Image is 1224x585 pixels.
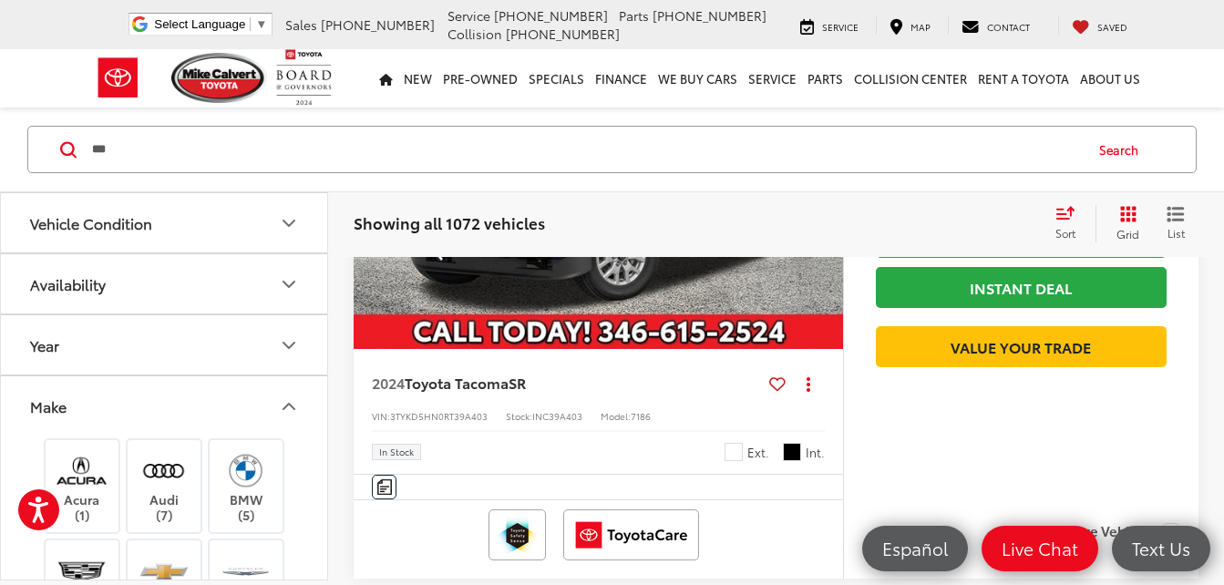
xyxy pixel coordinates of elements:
button: YearYear [1,315,329,375]
img: Toyota [84,48,152,108]
span: [PHONE_NUMBER] [653,6,766,25]
a: About Us [1075,49,1146,108]
span: 7186 [631,409,651,423]
span: Service [822,20,859,34]
span: Showing all 1072 vehicles [354,211,545,233]
span: Select Language [154,17,245,31]
div: Make [278,395,300,417]
a: Value Your Trade [876,326,1167,367]
a: Rent a Toyota [972,49,1075,108]
span: Parts [619,6,649,25]
img: Comments [377,479,392,495]
a: Pre-Owned [437,49,523,108]
span: [PHONE_NUMBER] [494,6,608,25]
a: Service [743,49,802,108]
span: Grid [1116,226,1139,241]
a: Español [862,526,968,571]
a: Instant Deal [876,267,1167,308]
button: List View [1153,205,1198,241]
label: BMW (5) [210,449,283,523]
a: Parts [802,49,849,108]
a: Contact [948,16,1044,35]
button: MakeMake [1,376,329,436]
span: VIN: [372,409,390,423]
div: Year [278,334,300,356]
div: Vehicle Condition [30,214,152,231]
span: [PHONE_NUMBER] [506,25,620,43]
div: Availability [30,275,106,292]
a: Collision Center [849,49,972,108]
span: Service [447,6,490,25]
a: WE BUY CARS [653,49,743,108]
label: Acura (1) [46,449,119,523]
span: Live Chat [993,537,1087,559]
span: Int. [806,444,825,461]
span: Español [873,537,957,559]
a: Finance [590,49,653,108]
button: Select sort value [1046,205,1095,241]
img: Mike Calvert Toyota in Houston, TX) [57,449,107,492]
a: Service [787,16,872,35]
a: New [398,49,437,108]
span: 2024 [372,372,405,393]
button: Comments [372,475,396,499]
button: AvailabilityAvailability [1,254,329,313]
a: Home [374,49,398,108]
span: Text Us [1123,537,1199,559]
span: Sales [285,15,317,34]
span: Model: [601,409,631,423]
span: dropdown dots [807,376,810,391]
div: Make [30,397,67,415]
span: List [1167,225,1185,241]
img: Mike Calvert Toyota in Houston, TX) [221,449,271,492]
a: Select Language​ [154,17,267,31]
span: Map [910,20,931,34]
button: Actions [793,367,825,399]
img: Mike Calvert Toyota [171,53,268,103]
img: ToyotaCare Mike Calvert Toyota Houston TX [567,513,695,557]
span: Ice Cap [725,443,743,461]
label: Audi (7) [128,449,201,523]
div: Vehicle Condition [278,212,300,234]
span: Stock: [506,409,532,423]
span: Ext. [747,444,769,461]
span: Black [783,443,801,461]
a: My Saved Vehicles [1058,16,1141,35]
span: ​ [250,17,251,31]
span: INC39A403 [532,409,582,423]
img: Mike Calvert Toyota in Houston, TX) [139,449,189,492]
span: [PHONE_NUMBER] [321,15,435,34]
div: Year [30,336,59,354]
span: In Stock [379,447,414,457]
span: Sort [1055,225,1075,241]
span: Saved [1097,20,1127,34]
img: Toyota Safety Sense Mike Calvert Toyota Houston TX [492,513,542,557]
span: Toyota Tacoma [405,372,509,393]
input: Search by Make, Model, or Keyword [90,128,1082,171]
a: Map [876,16,944,35]
a: Specials [523,49,590,108]
span: 3TYKD5HN0RT39A403 [390,409,488,423]
span: SR [509,372,526,393]
a: 2024Toyota TacomaSR [372,373,762,393]
button: Grid View [1095,205,1153,241]
span: Contact [987,20,1030,34]
button: Search [1082,127,1165,172]
label: Compare Vehicle [1037,523,1180,541]
span: ▼ [255,17,267,31]
a: Live Chat [982,526,1098,571]
button: Vehicle ConditionVehicle Condition [1,193,329,252]
span: Collision [447,25,502,43]
div: Availability [278,273,300,295]
a: Text Us [1112,526,1210,571]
